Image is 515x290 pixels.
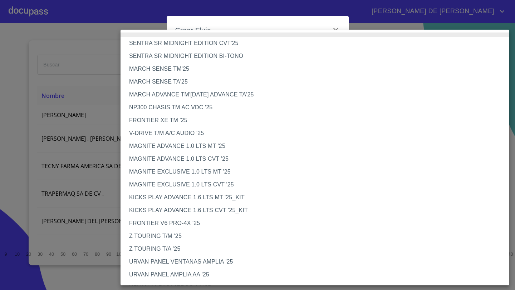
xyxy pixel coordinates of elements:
li: V-DRIVE T/M A/C AUDIO '25 [121,127,509,140]
li: MARCH SENSE TM'25 [121,62,509,75]
li: SENTRA SR MIDNIGHT EDITION BI-TONO [121,50,509,62]
li: NP300 CHASIS TM AC VDC '25 [121,101,509,114]
li: URVAN PANEL AMPLIA AA '25 [121,268,509,281]
li: FRONTIER V6 PRO-4X '25 [121,217,509,230]
li: Z TOURING T/A '25 [121,242,509,255]
li: FRONTIER XE TM '25 [121,114,509,127]
li: MAGNITE ADVANCE 1.0 LTS CVT '25 [121,152,509,165]
li: MAGNITE ADVANCE 1.0 LTS MT '25 [121,140,509,152]
li: MAGNITE EXCLUSIVE 1.0 LTS CVT '25 [121,178,509,191]
li: SENTRA SR MIDNIGHT EDITION CVT'25 [121,37,509,50]
li: KICKS PLAY ADVANCE 1.6 LTS MT '25_KIT [121,191,509,204]
li: MAGNITE EXCLUSIVE 1.0 LTS MT '25 [121,165,509,178]
li: KICKS PLAY ADVANCE 1.6 LTS CVT '25_KIT [121,204,509,217]
li: MARCH SENSE TA'25 [121,75,509,88]
li: MARCH ADVANCE TM'[DATE] ADVANCE TA'25 [121,88,509,101]
li: Z TOURING T/M '25 [121,230,509,242]
li: URVAN PANEL VENTANAS AMPLIA '25 [121,255,509,268]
